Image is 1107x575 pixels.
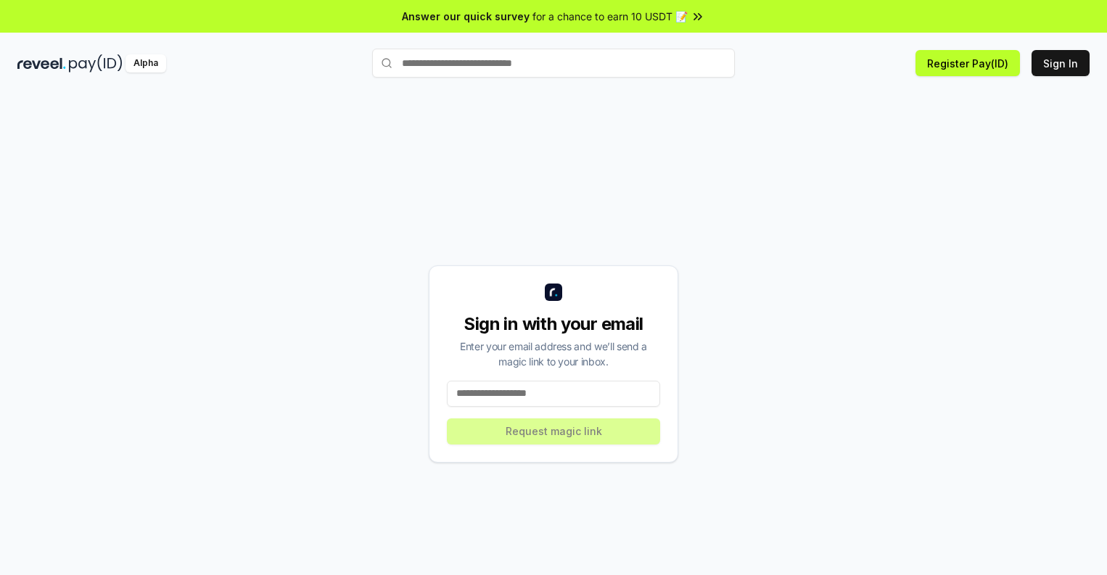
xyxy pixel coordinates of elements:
button: Sign In [1032,50,1090,76]
span: Answer our quick survey [402,9,530,24]
img: reveel_dark [17,54,66,73]
div: Sign in with your email [447,313,660,336]
img: pay_id [69,54,123,73]
button: Register Pay(ID) [915,50,1020,76]
img: logo_small [545,284,562,301]
div: Enter your email address and we’ll send a magic link to your inbox. [447,339,660,369]
span: for a chance to earn 10 USDT 📝 [532,9,688,24]
div: Alpha [125,54,166,73]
